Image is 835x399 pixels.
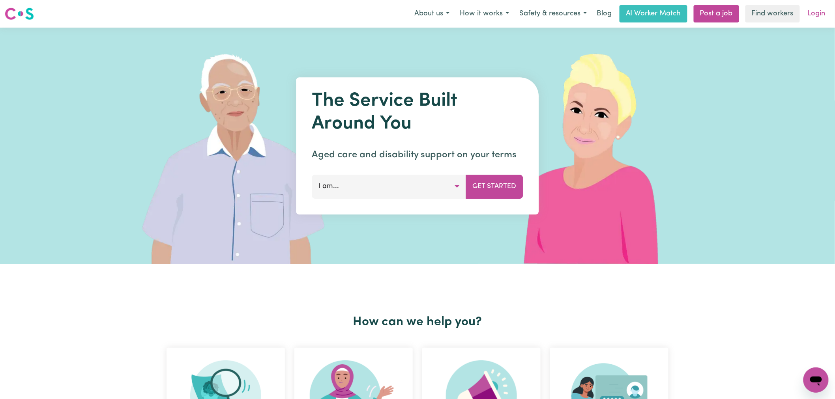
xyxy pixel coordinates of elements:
p: Aged care and disability support on your terms [312,148,523,162]
a: Login [803,5,830,22]
button: How it works [455,6,514,22]
iframe: Button to launch messaging window [803,367,829,393]
button: Get Started [466,175,523,198]
a: Post a job [694,5,739,22]
a: Careseekers logo [5,5,34,23]
a: Find workers [745,5,800,22]
button: About us [409,6,455,22]
a: Blog [592,5,616,22]
button: I am... [312,175,466,198]
h1: The Service Built Around You [312,90,523,135]
button: Safety & resources [514,6,592,22]
h2: How can we help you? [162,315,673,330]
img: Careseekers logo [5,7,34,21]
a: AI Worker Match [620,5,687,22]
